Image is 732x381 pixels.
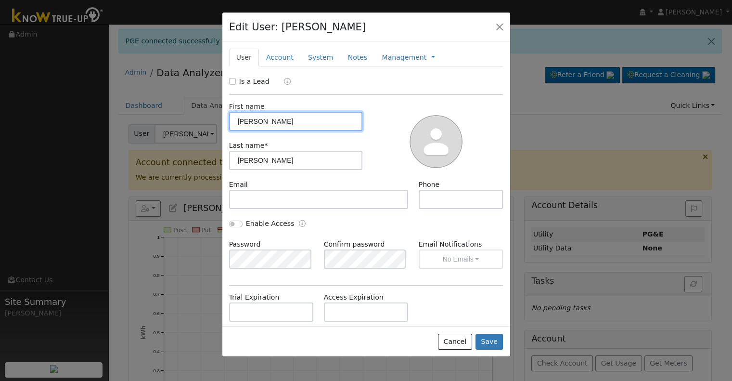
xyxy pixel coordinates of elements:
[229,78,236,85] input: Is a Lead
[324,292,384,302] label: Access Expiration
[419,239,503,250] label: Email Notifications
[239,77,270,87] label: Is a Lead
[324,239,385,250] label: Confirm password
[419,180,440,190] label: Phone
[264,142,268,149] span: Required
[438,334,472,350] button: Cancel
[475,334,503,350] button: Save
[246,219,295,229] label: Enable Access
[259,49,301,66] a: Account
[229,49,259,66] a: User
[301,49,341,66] a: System
[229,180,248,190] label: Email
[229,239,261,250] label: Password
[229,19,366,35] h4: Edit User: [PERSON_NAME]
[340,49,374,66] a: Notes
[277,77,291,88] a: Lead
[229,141,268,151] label: Last name
[299,219,306,230] a: Enable Access
[229,102,265,112] label: First name
[229,292,280,302] label: Trial Expiration
[382,53,426,63] a: Management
